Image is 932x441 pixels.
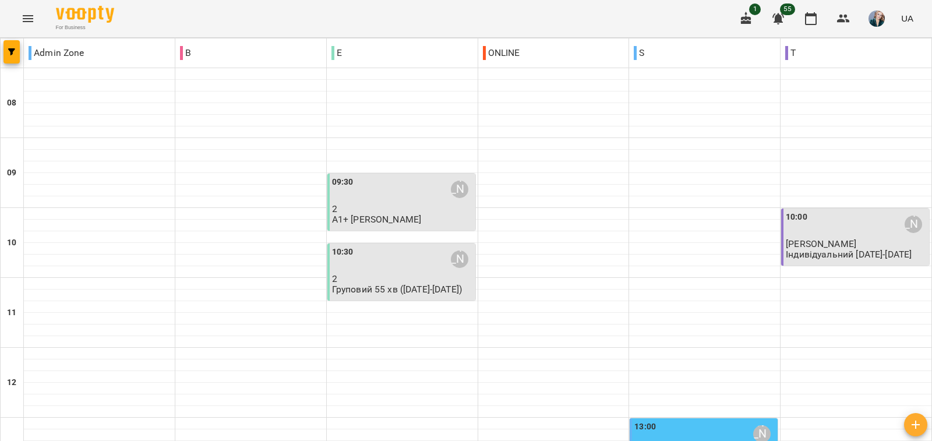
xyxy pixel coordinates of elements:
p: Індивідуальний [DATE]-[DATE] [786,249,912,259]
button: UA [896,8,918,29]
p: 2 [332,274,473,284]
span: UA [901,12,913,24]
p: ONLINE [483,46,520,60]
img: f478de67e57239878430fd83bbb33d9f.jpeg [869,10,885,27]
p: S [634,46,644,60]
h6: 12 [7,376,16,389]
div: Кибаленко Руслана Романівна [451,251,468,268]
label: 13:00 [634,421,656,433]
label: 09:30 [332,176,354,189]
p: B [180,46,191,60]
span: For Business [56,24,114,31]
span: [PERSON_NAME] [786,238,856,249]
div: Кибаленко Руслана Романівна [451,181,468,198]
h6: 10 [7,237,16,249]
h6: 11 [7,306,16,319]
p: Груповий 55 хв ([DATE]-[DATE]) [332,284,462,294]
h6: 08 [7,97,16,110]
p: E [331,46,342,60]
button: Menu [14,5,42,33]
p: 2 [332,204,473,214]
h6: 09 [7,167,16,179]
span: 55 [780,3,795,15]
label: 10:00 [786,211,807,224]
div: Анастасія Сидорук [905,216,922,233]
span: 1 [749,3,761,15]
button: Створити урок [904,413,927,436]
img: Voopty Logo [56,6,114,23]
p: А1+ [PERSON_NAME] [332,214,422,224]
label: 10:30 [332,246,354,259]
p: Admin Zone [29,46,84,60]
p: T [785,46,796,60]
